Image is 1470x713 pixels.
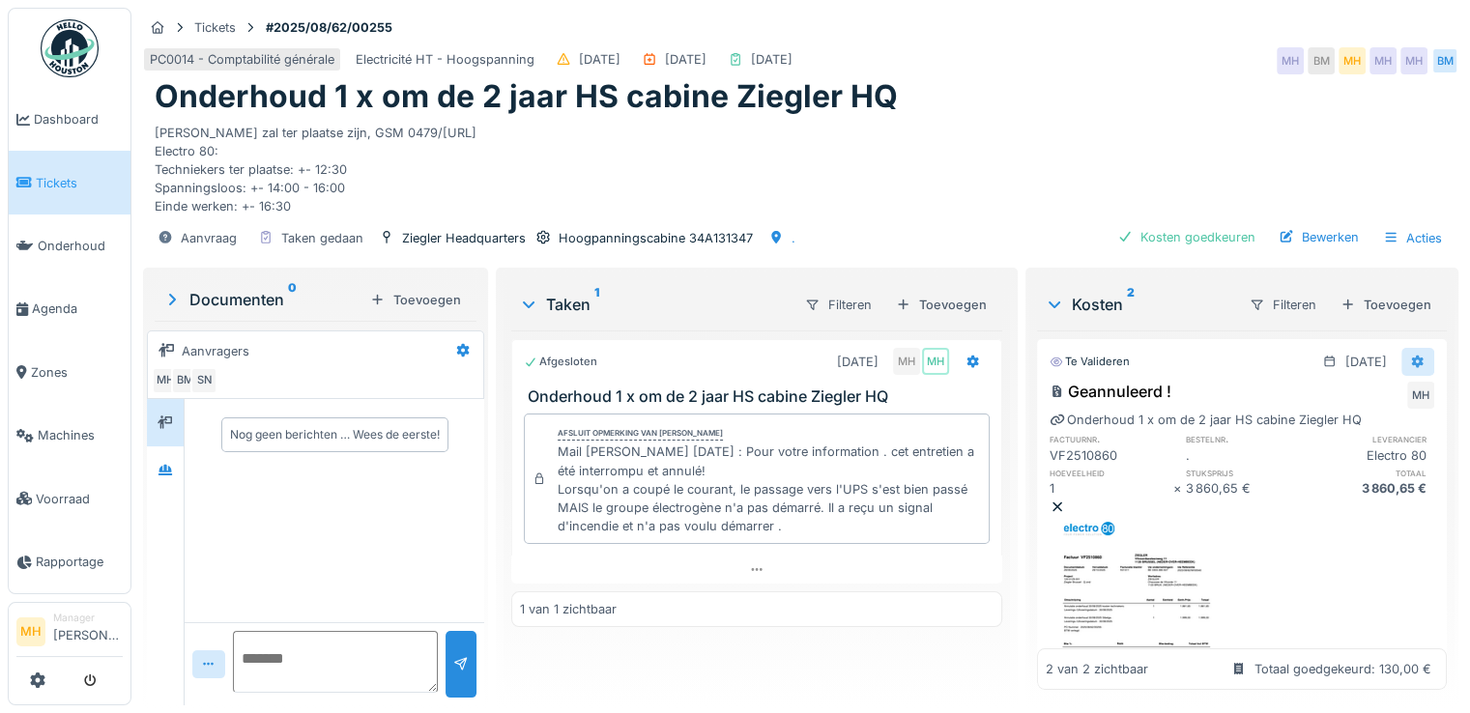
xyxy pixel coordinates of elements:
div: Totaal goedgekeurd: 130,00 € [1254,660,1431,678]
a: MH Manager[PERSON_NAME] [16,611,123,657]
div: Filteren [1241,291,1325,319]
sup: 1 [594,293,599,316]
strong: #2025/08/62/00255 [258,18,400,37]
div: MH [922,348,949,375]
div: MH [1369,47,1397,74]
div: Hoogpanningscabine 34A131347 [559,229,753,247]
div: Taken gedaan [281,229,363,247]
h6: hoeveelheid [1050,467,1174,479]
div: MH [1339,47,1366,74]
div: [DATE] [665,50,706,69]
span: Zones [31,363,123,382]
div: Kosten [1045,293,1233,316]
a: Rapportage [9,530,130,593]
div: Bewerken [1271,224,1367,250]
div: Documenten [162,288,362,311]
span: Agenda [32,299,123,318]
div: [DATE] [751,50,793,69]
span: Rapportage [36,553,123,571]
div: Aanvragers [182,342,249,360]
div: Manager [53,611,123,625]
div: MH [893,348,920,375]
span: Onderhoud [38,237,123,255]
div: SN [190,367,217,394]
a: Machines [9,404,130,467]
sup: 0 [288,288,297,311]
div: [PERSON_NAME] zal ter plaatse zijn, GSM 0479/[URL] Electro 80: Techniekers ter plaatse: +- 12:30 ... [155,116,1447,216]
span: Voorraad [36,490,123,508]
div: Tickets [194,18,236,37]
a: Dashboard [9,88,130,151]
div: MH [1277,47,1304,74]
div: × [1173,479,1186,498]
a: Zones [9,341,130,404]
div: VF2510860 [1050,446,1174,465]
a: Tickets [9,151,130,214]
div: Afgesloten [524,354,597,370]
div: BM [1308,47,1335,74]
div: Toevoegen [1333,292,1439,318]
div: 1 van 1 zichtbaar [520,600,617,618]
div: Geannuleerd ! [1050,380,1171,403]
div: . [1186,446,1311,465]
div: BM [1431,47,1458,74]
div: . [792,229,795,247]
div: Electro 80 [1310,446,1434,465]
span: Tickets [36,174,123,192]
img: Badge_color-CXgf-gQk.svg [41,19,99,77]
h6: bestelnr. [1186,433,1311,445]
div: 3 860,65 € [1186,479,1311,498]
li: MH [16,617,45,646]
h6: leverancier [1310,433,1434,445]
div: Kosten goedkeuren [1110,224,1263,250]
div: Mail [PERSON_NAME] [DATE] : Pour votre information . cet entretien a été interrompu et annulé! Lo... [558,442,981,535]
div: PC0014 - Comptabilité générale [150,50,334,69]
h6: factuurnr. [1050,433,1174,445]
div: [DATE] [579,50,620,69]
h6: totaal [1310,467,1434,479]
div: [DATE] [1345,353,1387,371]
div: Ziegler Headquarters [402,229,526,247]
h3: Onderhoud 1 x om de 2 jaar HS cabine Ziegler HQ [528,387,994,406]
div: [DATE] [837,353,879,371]
div: MH [152,367,179,394]
div: 2 van 2 zichtbaar [1046,660,1148,678]
div: Te valideren [1050,354,1130,370]
div: MH [1407,382,1434,409]
div: Acties [1374,224,1451,252]
h1: Onderhoud 1 x om de 2 jaar HS cabine Ziegler HQ [155,78,898,115]
div: Nog geen berichten … Wees de eerste! [230,426,440,443]
span: Machines [38,426,123,444]
a: Onderhoud [9,214,130,277]
div: BM [171,367,198,394]
div: Filteren [796,291,880,319]
div: 1 [1050,479,1174,498]
div: Toevoegen [362,287,469,313]
h6: stuksprijs [1186,467,1311,479]
div: Onderhoud 1 x om de 2 jaar HS cabine Ziegler HQ [1050,411,1362,429]
li: [PERSON_NAME] [53,611,123,652]
div: MH [1400,47,1427,74]
div: Taken [519,293,789,316]
sup: 2 [1127,293,1135,316]
div: 3 860,65 € [1310,479,1434,498]
div: Aanvraag [181,229,237,247]
span: Dashboard [34,110,123,128]
div: Electricité HT - Hoogspanning [356,50,534,69]
div: Afsluit opmerking van [PERSON_NAME] [558,427,723,441]
a: Agenda [9,277,130,340]
a: Voorraad [9,467,130,529]
div: Toevoegen [888,292,994,318]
